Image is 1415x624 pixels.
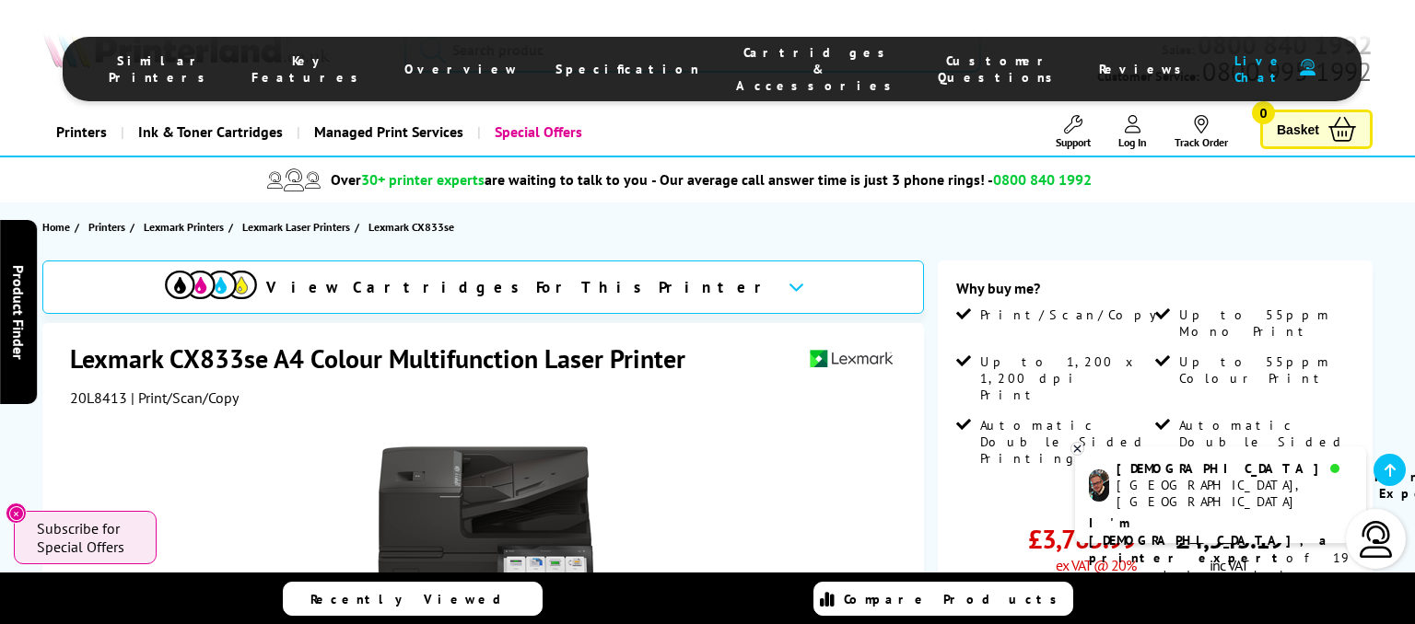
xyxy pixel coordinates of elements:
[1089,514,1332,566] b: I'm [DEMOGRAPHIC_DATA], a printer expert
[1300,59,1316,76] img: user-headset-duotone.svg
[980,417,1151,467] span: Automatic Double Sided Printing
[1277,117,1319,142] span: Basket
[1252,101,1275,124] span: 0
[736,44,901,94] span: Cartridges & Accessories
[266,277,773,297] span: View Cartridges For This Printer
[404,61,519,77] span: Overview
[809,341,894,376] img: Lexmark
[37,519,138,556] span: Subscribe for Special Offers
[361,170,485,189] span: 30+ printer experts
[242,217,355,237] a: Lexmark Laser Printers
[121,109,297,156] a: Ink & Toner Cartridges
[651,170,1092,189] span: - Our average call answer time is just 3 phone rings! -
[1056,556,1136,574] span: ex VAT @ 20%
[70,341,704,376] h1: Lexmark CX833se A4 Colour Multifunction Laser Printer
[1179,417,1350,467] span: Automatic Double Sided Scanning
[9,265,28,360] span: Product Finder
[844,591,1067,607] span: Compare Products
[477,109,596,156] a: Special Offers
[251,52,368,86] span: Key Features
[331,170,648,189] span: Over are waiting to talk to you
[1028,522,1136,556] span: £3,785.99
[283,582,543,616] a: Recently Viewed
[1089,514,1352,619] p: of 19 years! I can help you choose the right product
[297,109,477,156] a: Managed Print Services
[138,109,283,156] span: Ink & Toner Cartridges
[109,52,215,86] span: Similar Printers
[1118,135,1147,149] span: Log In
[42,217,75,237] a: Home
[165,271,257,299] img: cmyk-icon.svg
[1056,115,1091,149] a: Support
[980,306,1170,323] span: Print/Scan/Copy
[6,503,27,524] button: Close
[144,217,228,237] a: Lexmark Printers
[88,217,130,237] a: Printers
[993,170,1092,189] span: 0800 840 1992
[42,109,121,156] a: Printers
[1118,115,1147,149] a: Log In
[368,220,454,234] span: Lexmark CX833se
[1089,469,1109,502] img: chris-livechat.png
[555,61,699,77] span: Specification
[938,52,1062,86] span: Customer Questions
[1056,135,1091,149] span: Support
[1175,115,1228,149] a: Track Order
[1179,353,1350,387] span: Up to 55ppm Colour Print
[70,388,127,407] span: 20L8413
[813,582,1073,616] a: Compare Products
[1117,477,1351,510] div: [GEOGRAPHIC_DATA], [GEOGRAPHIC_DATA]
[956,279,1354,306] div: Why buy me?
[131,388,239,407] span: | Print/Scan/Copy
[144,217,224,237] span: Lexmark Printers
[88,217,125,237] span: Printers
[1179,306,1350,340] span: Up to 55ppm Mono Print
[42,217,70,237] span: Home
[1228,52,1291,86] span: Live Chat
[1117,460,1351,477] div: [DEMOGRAPHIC_DATA]
[1260,110,1373,149] a: Basket 0
[310,591,520,607] span: Recently Viewed
[1358,521,1395,558] img: user-headset-light.svg
[1099,61,1191,77] span: Reviews
[242,217,350,237] span: Lexmark Laser Printers
[980,353,1151,403] span: Up to 1,200 x 1,200 dpi Print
